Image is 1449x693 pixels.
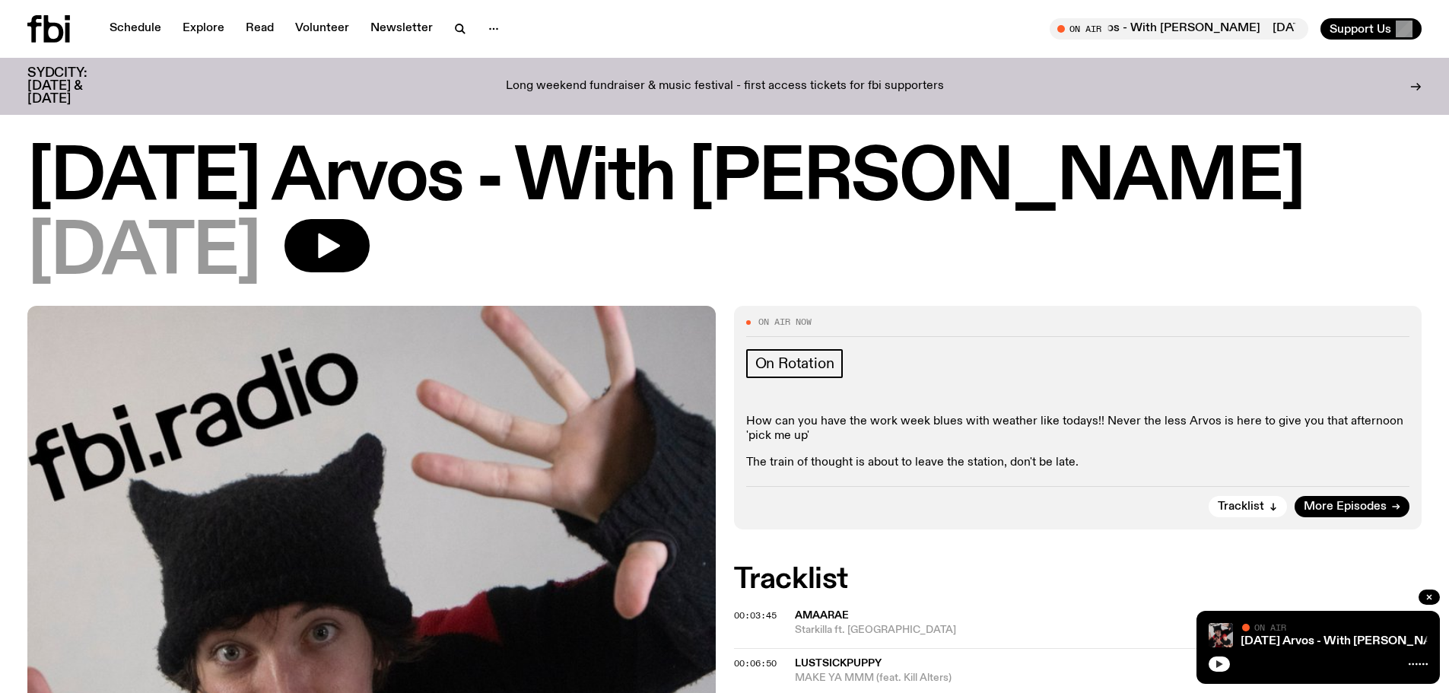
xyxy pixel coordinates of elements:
a: Read [237,18,283,40]
span: Support Us [1330,22,1391,36]
a: Schedule [100,18,170,40]
span: On Air [1254,622,1286,632]
a: More Episodes [1295,496,1409,517]
a: On Rotation [746,349,844,378]
span: On Rotation [755,355,834,372]
p: How can you have the work week blues with weather like todays!! Never the less Arvos is here to g... [746,415,1410,443]
span: Tracklist [1218,501,1264,513]
button: On Air[DATE] Arvos - With [PERSON_NAME][DATE] Arvos - With [PERSON_NAME] [1050,18,1308,40]
span: More Episodes [1304,501,1387,513]
span: Starkilla ft. [GEOGRAPHIC_DATA] [795,623,1422,637]
a: Explore [173,18,234,40]
span: MAKE YA MMM (feat. Kill Alters) [795,671,1422,685]
p: Long weekend fundraiser & music festival - first access tickets for fbi supporters [506,80,944,94]
button: Tracklist [1209,496,1287,517]
button: Support Us [1320,18,1422,40]
h3: SYDCITY: [DATE] & [DATE] [27,67,125,106]
span: [DATE] [27,219,260,288]
span: 00:06:50 [734,657,777,669]
span: LustSickPuppy [795,658,882,669]
a: Newsletter [361,18,442,40]
span: Amaarae [795,610,849,621]
p: The train of thought is about to leave the station, don't be late. [746,456,1410,470]
span: On Air Now [758,318,812,326]
h1: [DATE] Arvos - With [PERSON_NAME] [27,145,1422,213]
h2: Tracklist [734,566,1422,593]
a: Volunteer [286,18,358,40]
span: 00:03:45 [734,609,777,621]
